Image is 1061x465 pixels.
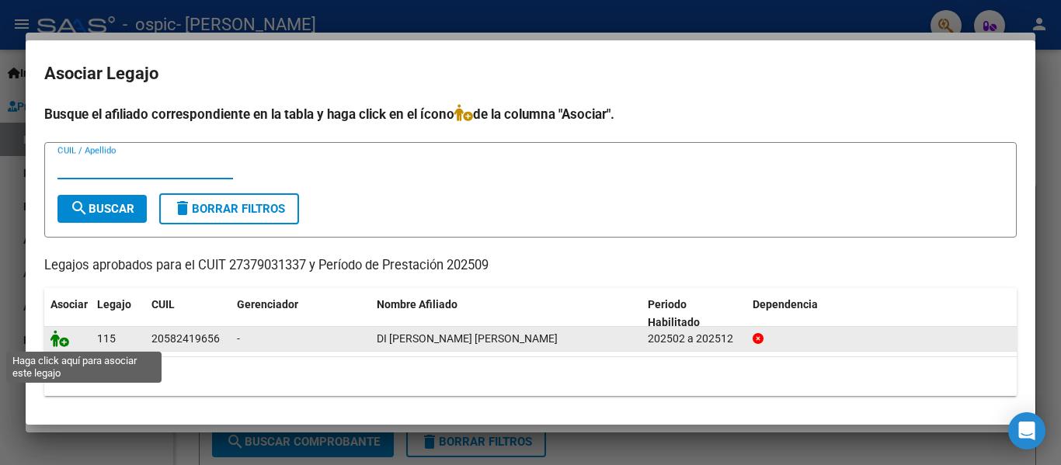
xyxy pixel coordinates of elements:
[753,298,818,311] span: Dependencia
[44,357,1017,396] div: 1 registros
[377,332,558,345] span: DI BERNARDO CHAVEZ IGNACIO GAEL
[642,288,746,339] datatable-header-cell: Periodo Habilitado
[648,330,740,348] div: 202502 a 202512
[97,332,116,345] span: 115
[159,193,299,224] button: Borrar Filtros
[70,202,134,216] span: Buscar
[91,288,145,339] datatable-header-cell: Legajo
[173,202,285,216] span: Borrar Filtros
[237,332,240,345] span: -
[57,195,147,223] button: Buscar
[1008,412,1045,449] div: Open Intercom Messenger
[97,298,131,311] span: Legajo
[44,256,1017,276] p: Legajos aprobados para el CUIT 27379031337 y Período de Prestación 202509
[44,288,91,339] datatable-header-cell: Asociar
[648,298,700,328] span: Periodo Habilitado
[231,288,370,339] datatable-header-cell: Gerenciador
[370,288,642,339] datatable-header-cell: Nombre Afiliado
[50,298,88,311] span: Asociar
[44,104,1017,124] h4: Busque el afiliado correspondiente en la tabla y haga click en el ícono de la columna "Asociar".
[173,199,192,217] mat-icon: delete
[151,298,175,311] span: CUIL
[377,298,457,311] span: Nombre Afiliado
[746,288,1018,339] datatable-header-cell: Dependencia
[237,298,298,311] span: Gerenciador
[145,288,231,339] datatable-header-cell: CUIL
[70,199,89,217] mat-icon: search
[151,330,220,348] div: 20582419656
[44,59,1017,88] h2: Asociar Legajo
